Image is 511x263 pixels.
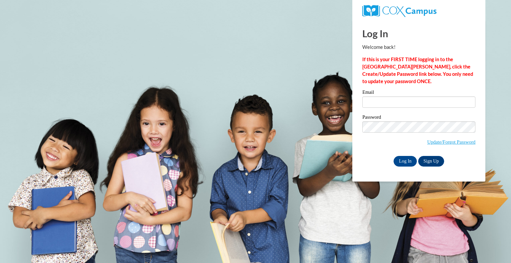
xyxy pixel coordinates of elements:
a: Update/Forgot Password [427,139,475,145]
p: Welcome back! [362,44,475,51]
a: COX Campus [362,8,436,13]
input: Log In [394,156,417,167]
label: Email [362,90,475,96]
strong: If this is your FIRST TIME logging in to the [GEOGRAPHIC_DATA][PERSON_NAME], click the Create/Upd... [362,57,473,84]
a: Sign Up [418,156,444,167]
img: COX Campus [362,5,436,17]
h1: Log In [362,27,475,40]
label: Password [362,115,475,121]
